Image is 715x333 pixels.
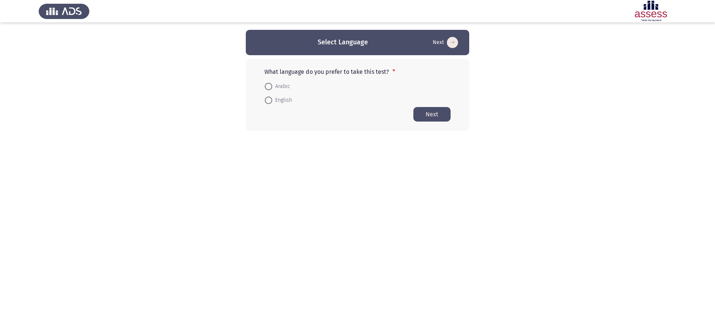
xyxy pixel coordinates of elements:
button: Start assessment [430,37,460,48]
span: Arabic [272,82,290,91]
span: English [272,96,292,105]
h3: Select Language [318,38,368,47]
p: What language do you prefer to take this test? [264,68,451,75]
button: Start assessment [413,107,451,122]
img: Assessment logo of ASSESS Focus 4 Module Assessment (EN/AR) (Advanced - IB) [626,1,676,22]
img: Assess Talent Management logo [39,1,89,22]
